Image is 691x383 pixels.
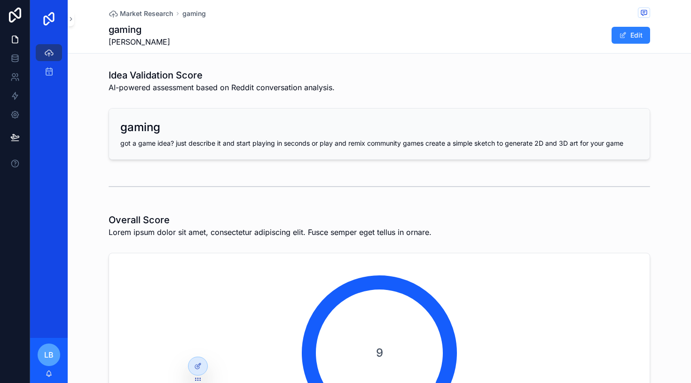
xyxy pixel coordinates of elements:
[347,345,411,360] span: 9
[109,227,432,238] span: Lorem ipsum dolor sit amet, consectetur adipiscing elit. Fusce semper eget tellus in ornare.
[109,36,170,47] span: [PERSON_NAME]
[109,69,335,82] h1: Idea Validation Score
[109,82,335,93] span: AI-powered assessment based on Reddit conversation analysis.
[120,120,160,135] h2: gaming
[41,11,56,26] img: App logo
[120,139,623,147] span: got a game idea? just describe it and start playing in seconds or play and remix community games ...
[612,27,650,44] button: Edit
[109,23,170,36] h1: gaming
[109,213,432,227] h1: Overall Score
[30,38,68,92] div: scrollable content
[109,9,173,18] a: Market Research
[120,9,173,18] span: Market Research
[44,349,54,360] span: LB
[182,9,206,18] a: gaming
